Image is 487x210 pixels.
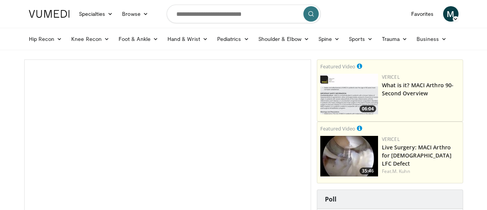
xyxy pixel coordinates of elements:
a: 06:04 [320,74,378,114]
a: 35:46 [320,136,378,176]
a: Shoulder & Elbow [254,31,314,47]
a: Foot & Ankle [114,31,163,47]
input: Search topics, interventions [167,5,321,23]
div: Feat. [382,168,460,175]
img: aa6cc8ed-3dbf-4b6a-8d82-4a06f68b6688.150x105_q85_crop-smart_upscale.jpg [320,74,378,114]
a: Hand & Wrist [163,31,213,47]
a: Spine [314,31,344,47]
a: M. Kuhn [392,168,410,174]
strong: Poll [325,195,336,203]
span: 35:46 [360,168,376,174]
a: Specialties [74,6,118,22]
a: Pediatrics [213,31,254,47]
img: VuMedi Logo [29,10,70,18]
a: What is it? MACI Arthro 90-Second Overview [382,81,454,97]
img: eb023345-1e2d-4374-a840-ddbc99f8c97c.150x105_q85_crop-smart_upscale.jpg [320,136,378,176]
a: Sports [344,31,377,47]
a: Business [412,31,451,47]
a: Trauma [377,31,412,47]
a: Vericel [382,74,400,80]
a: Hip Recon [24,31,67,47]
a: Knee Recon [67,31,114,47]
a: M [443,6,459,22]
a: Vericel [382,136,400,142]
a: Live Surgery: MACI Arthro for [DEMOGRAPHIC_DATA] LFC Defect [382,144,452,167]
a: Browse [117,6,153,22]
small: Featured Video [320,125,355,132]
a: Favorites [407,6,438,22]
small: Featured Video [320,63,355,70]
span: 06:04 [360,105,376,112]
